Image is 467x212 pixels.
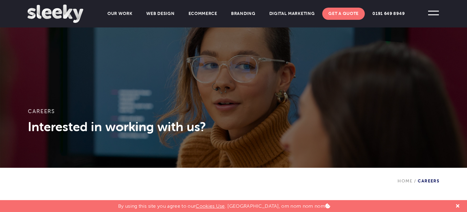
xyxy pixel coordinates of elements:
a: Digital Marketing [263,8,321,20]
a: Home [398,178,413,184]
img: Sleeky Web Design Newcastle [28,5,83,23]
a: Cookies Use [196,203,225,209]
a: Ecommerce [182,8,223,20]
h1: Careers [28,108,439,119]
a: Get A Quote [322,8,365,20]
a: Web Design [140,8,181,20]
p: By using this site you agree to our . [GEOGRAPHIC_DATA], om nom nom nom [118,200,330,209]
span: / [413,178,418,184]
div: Careers [398,168,439,184]
h3: Interested in working with us? [28,119,439,134]
a: Branding [225,8,262,20]
a: Our Work [101,8,139,20]
a: 0191 649 8949 [366,8,411,20]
